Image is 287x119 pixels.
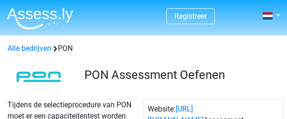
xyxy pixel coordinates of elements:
[7,7,73,29] img: Assessly
[84,68,276,82] h3: PON Assessment Oefenen
[174,12,207,21] a: Registreer
[7,44,51,53] a: Alle bedrijven
[4,43,283,54] div: PON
